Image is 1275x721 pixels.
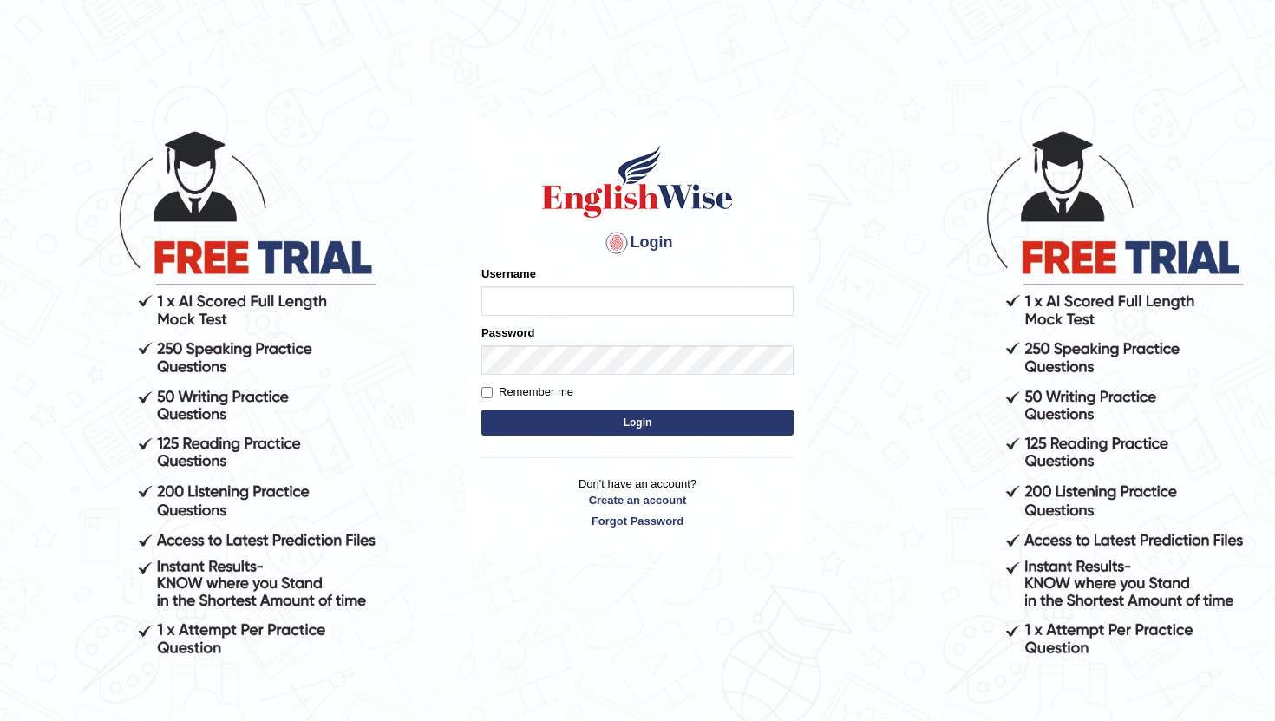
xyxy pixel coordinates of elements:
[481,492,794,508] a: Create an account
[481,265,536,282] label: Username
[481,229,794,257] h4: Login
[481,513,794,529] a: Forgot Password
[481,410,794,436] button: Login
[481,383,573,401] label: Remember me
[481,324,534,341] label: Password
[539,142,736,220] img: Logo of English Wise sign in for intelligent practice with AI
[481,387,493,398] input: Remember me
[481,475,794,529] p: Don't have an account?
